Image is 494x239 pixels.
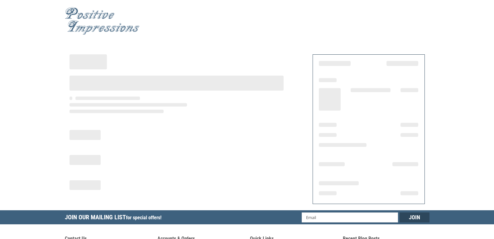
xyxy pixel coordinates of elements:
[400,212,429,222] input: Join
[65,7,140,35] img: Positive Impressions
[126,215,161,221] span: for special offers!
[65,210,165,226] h5: Join Our Mailing List
[302,212,398,222] input: Email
